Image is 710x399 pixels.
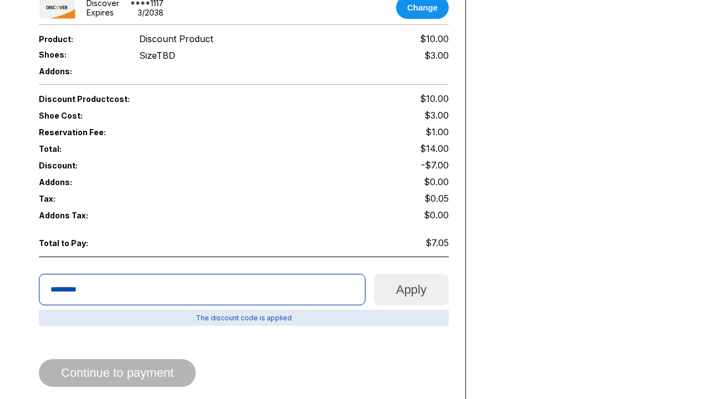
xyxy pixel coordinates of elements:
[425,237,449,248] span: $7.05
[39,194,121,203] span: Tax:
[424,176,449,187] span: $0.00
[424,193,449,204] span: $0.05
[39,66,121,76] span: Addons:
[374,274,449,305] button: Apply
[424,110,449,121] span: $3.00
[39,211,121,220] span: Addons Tax:
[139,33,213,44] span: Discount Product
[39,50,121,59] span: Shoes:
[420,33,449,44] span: $10.00
[424,50,449,61] div: $3.00
[39,94,244,104] span: Discount Product cost:
[138,8,164,17] div: 3 / 2038
[139,50,175,61] div: Size TBD
[420,143,449,154] span: $14.00
[39,127,244,137] span: Reservation Fee:
[39,34,121,44] span: Product:
[420,93,449,104] span: $10.00
[425,126,449,137] span: $1.00
[39,238,121,248] span: Total to Pay:
[87,8,114,17] div: Expires
[39,111,121,120] span: Shoe Cost:
[39,310,449,326] span: The discount code is applied
[39,144,244,154] span: Total:
[424,209,449,221] span: $0.00
[39,177,121,187] span: Addons:
[421,160,449,171] span: -$7.00
[39,161,244,170] span: Discount:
